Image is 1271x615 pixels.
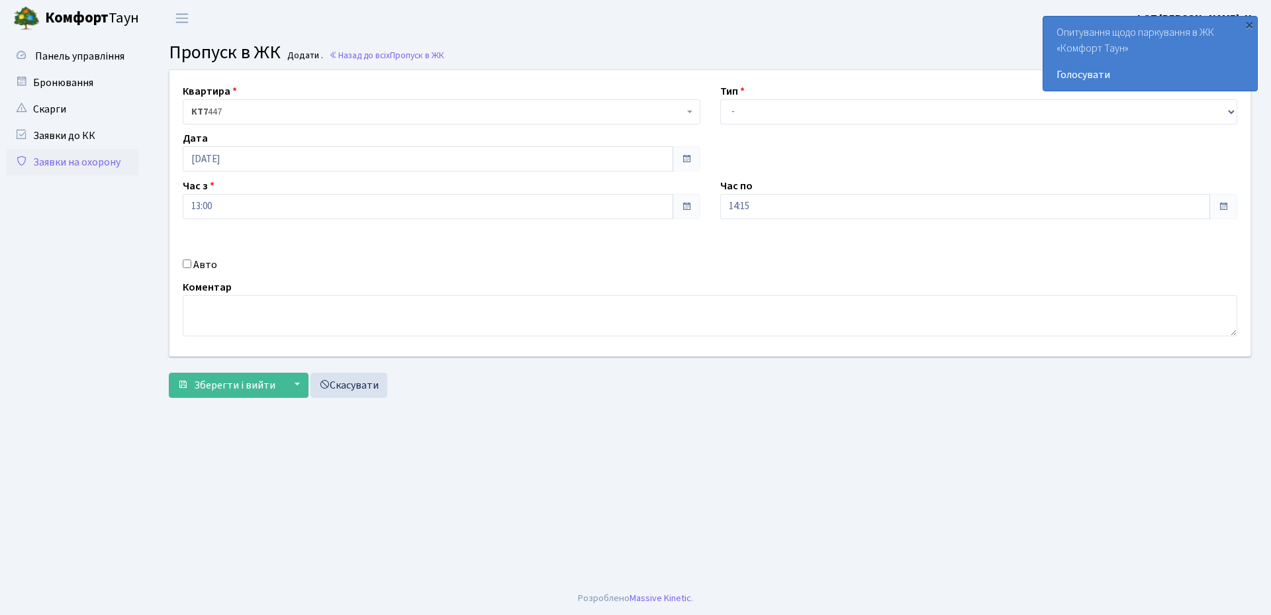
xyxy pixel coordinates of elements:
label: Авто [193,257,217,273]
span: <b>КТ7</b>&nbsp;&nbsp;&nbsp;447 [183,99,700,124]
div: Розроблено . [578,591,693,606]
a: Заявки на охорону [7,149,139,175]
b: КТ7 [191,105,208,118]
a: Скарги [7,96,139,122]
a: Бронювання [7,70,139,96]
a: Панель управління [7,43,139,70]
span: Зберегти і вийти [194,378,275,393]
span: Пропуск в ЖК [390,49,444,62]
span: Пропуск в ЖК [169,39,281,66]
a: Назад до всіхПропуск в ЖК [329,49,444,62]
a: Massive Kinetic [630,591,691,605]
small: Додати . [285,50,323,62]
a: Заявки до КК [7,122,139,149]
div: × [1243,18,1256,31]
span: Панель управління [35,49,124,64]
label: Дата [183,130,208,146]
label: Час з [183,178,214,194]
div: Опитування щодо паркування в ЖК «Комфорт Таун» [1043,17,1257,91]
span: Таун [45,7,139,30]
img: logo.png [13,5,40,32]
span: <b>КТ7</b>&nbsp;&nbsp;&nbsp;447 [191,105,684,118]
label: Тип [720,83,745,99]
a: Голосувати [1057,67,1244,83]
a: ФОП [PERSON_NAME]. Н. [1135,11,1255,26]
b: Комфорт [45,7,109,28]
label: Квартира [183,83,237,99]
label: Час по [720,178,753,194]
label: Коментар [183,279,232,295]
button: Зберегти і вийти [169,373,284,398]
a: Скасувати [310,373,387,398]
button: Переключити навігацію [165,7,199,29]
